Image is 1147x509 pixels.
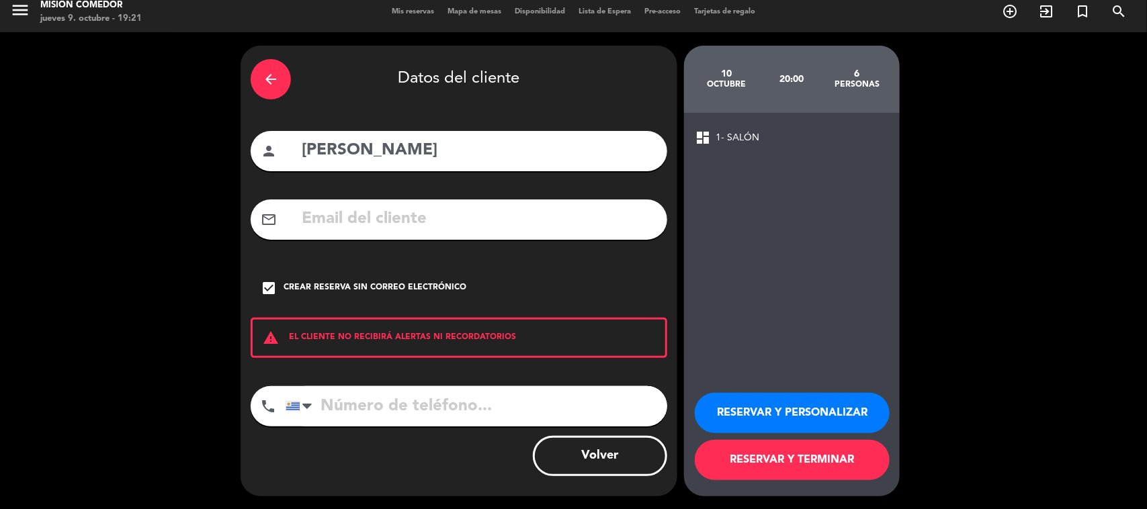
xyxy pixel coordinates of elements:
i: turned_in_not [1074,3,1091,19]
i: warning [253,330,289,346]
span: Mapa de mesas [441,8,508,15]
span: Disponibilidad [508,8,572,15]
span: Tarjetas de regalo [687,8,762,15]
div: Datos del cliente [251,56,667,103]
div: 20:00 [759,56,824,103]
i: check_box [261,280,277,296]
i: mail_outline [261,212,277,228]
i: add_circle_outline [1002,3,1018,19]
div: Uruguay: +598 [286,387,317,426]
span: dashboard [695,130,711,146]
button: Volver [533,436,667,476]
i: exit_to_app [1038,3,1054,19]
div: EL CLIENTE NO RECIBIRÁ ALERTAS NI RECORDATORIOS [251,318,667,358]
span: Lista de Espera [572,8,638,15]
div: octubre [694,79,759,90]
i: search [1111,3,1127,19]
button: RESERVAR Y PERSONALIZAR [695,393,890,433]
div: Crear reserva sin correo electrónico [284,281,466,295]
input: Nombre del cliente [300,137,657,165]
i: person [261,143,277,159]
div: 6 [824,68,890,79]
div: personas [824,79,890,90]
span: Pre-acceso [638,8,687,15]
input: Email del cliente [300,205,657,233]
i: phone [260,398,276,414]
i: arrow_back [263,71,279,87]
input: Número de teléfono... [286,386,667,426]
div: jueves 9. octubre - 19:21 [40,12,142,26]
span: 1- SALÓN [716,130,759,146]
div: 10 [694,68,759,79]
button: RESERVAR Y TERMINAR [695,440,890,480]
span: Mis reservas [385,8,441,15]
